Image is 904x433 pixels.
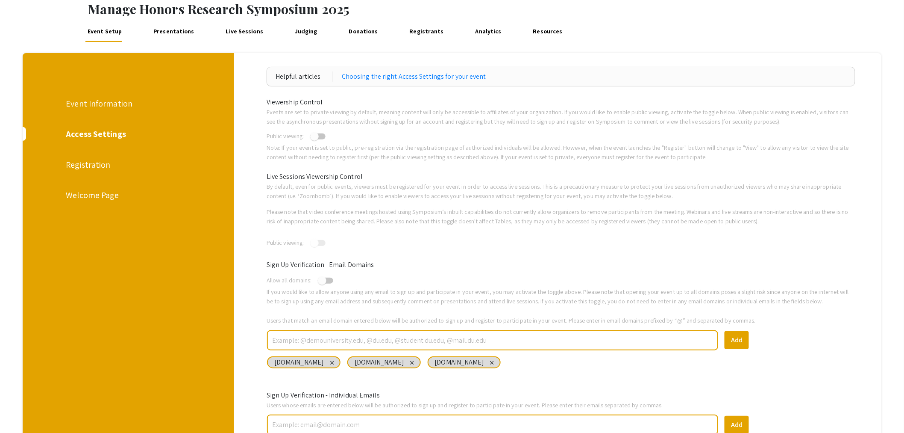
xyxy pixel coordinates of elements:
p: Note: If your event is set to public, pre-registration via the registration page of authorized in... [267,143,855,161]
a: Live Sessions [223,21,265,42]
h1: Manage Honors Research Symposium 2025 [88,1,904,17]
div: Sign Up Verification - Email Domains [260,260,862,270]
span: close [324,358,340,367]
span: done [572,123,593,143]
p: By default, even for public events, viewers must be registered for your event in order to access ... [267,182,855,200]
div: close [409,360,415,366]
a: Choosing the right Access Settings for your event [342,71,486,82]
a: Event Setup [85,21,124,42]
div: close [329,360,335,366]
span: Public viewing: [267,132,304,140]
p: Please note that video conference meetings hosted using Symposium’s inbuilt capabilities do not c... [267,207,855,225]
span: done [509,351,529,372]
a: Registrants [407,21,446,42]
div: If you would like to allow anyone using any email to sign up and participate in your event, you m... [260,287,862,305]
span: close [404,358,420,367]
div: Event Information [66,97,190,110]
span: Public viewing: [267,238,304,246]
div: Live Sessions Viewership Control [260,172,862,182]
div: Users that match an email domain entered below will be authorized to sign up and register to part... [260,316,862,325]
div: Helpful articles [276,71,333,82]
span: done [572,230,593,250]
div: Users whose emails are entered below will be authorized to sign up and register to participate in... [260,400,862,410]
a: Analytics [473,21,503,42]
div: close [489,360,495,366]
a: Judging [293,21,320,42]
div: Access Settings [66,128,190,140]
div: Viewership Control [260,97,862,107]
iframe: Chat [6,394,36,427]
input: Example: email@domain.com [271,417,714,432]
span: [DOMAIN_NAME] [274,358,324,367]
button: Add [725,331,749,349]
div: Events are set to private viewing by default, meaning content will only be accessible to affiliat... [260,107,862,126]
input: Example: @demouniversity.edu, @du.edu, @student.du.edu, @mail.du.edu [271,333,714,348]
span: Allow all domains: [267,276,312,284]
a: Resources [531,21,564,42]
a: Presentations [151,21,197,42]
a: Donations [346,21,380,42]
div: Welcome Page [66,189,190,202]
span: [DOMAIN_NAME] [435,358,484,367]
span: done [572,267,593,288]
div: Registration [66,158,190,171]
div: Sign Up Verification - Individual Emails [260,390,862,400]
span: [DOMAIN_NAME] [355,358,404,367]
span: close [484,358,500,367]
